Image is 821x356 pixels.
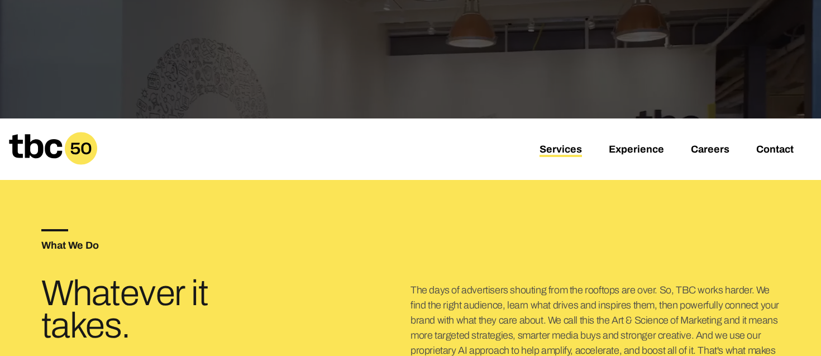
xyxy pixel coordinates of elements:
a: Home [9,157,97,169]
h3: Whatever it takes. [41,277,288,342]
h5: What We Do [41,240,411,250]
a: Experience [609,144,664,157]
a: Careers [691,144,729,157]
a: Services [540,144,582,157]
a: Contact [756,144,794,157]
